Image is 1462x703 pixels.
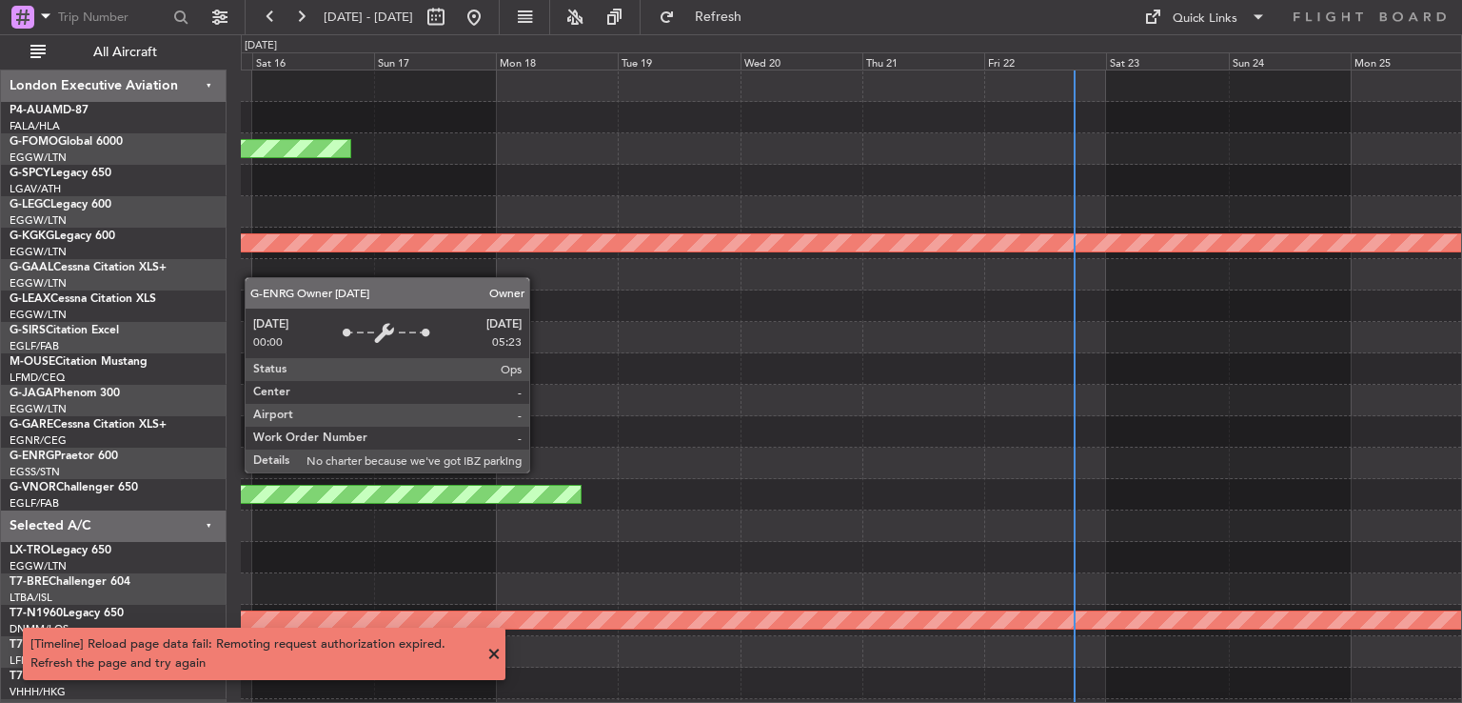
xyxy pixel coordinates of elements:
span: G-SIRS [10,325,46,336]
span: G-GARE [10,419,53,431]
span: G-GAAL [10,262,53,273]
a: M-OUSECitation Mustang [10,356,148,368]
a: EGGW/LTN [10,559,67,573]
span: LX-TRO [10,545,50,556]
div: Sat 16 [252,52,374,70]
div: Thu 21 [862,52,984,70]
a: G-ENRGPraetor 600 [10,451,118,462]
span: T7-BRE [10,576,49,588]
a: G-SIRSCitation Excel [10,325,119,336]
a: G-LEGCLegacy 600 [10,199,111,211]
a: G-SPCYLegacy 650 [10,168,111,179]
span: Refresh [679,10,759,24]
a: G-KGKGLegacy 600 [10,231,115,242]
a: LFMD/CEQ [10,371,65,385]
div: [DATE] [245,38,277,54]
a: G-LEAXCessna Citation XLS [10,293,156,305]
a: EGLF/FAB [10,339,59,353]
a: LGAV/ATH [10,182,61,196]
input: Trip Number [58,3,168,31]
span: G-JAGA [10,388,53,399]
span: G-LEGC [10,199,50,211]
span: [DATE] - [DATE] [324,9,413,26]
a: G-GAALCessna Citation XLS+ [10,262,167,273]
a: T7-BREChallenger 604 [10,576,130,588]
span: All Aircraft [49,46,201,59]
a: EGGW/LTN [10,276,67,291]
span: G-FOMO [10,136,58,148]
a: LTBA/ISL [10,591,52,605]
a: EGGW/LTN [10,245,67,259]
span: G-LEAX [10,293,50,305]
a: EGGW/LTN [10,151,67,165]
span: G-ENRG [10,451,54,462]
div: Wed 20 [741,52,862,70]
a: FALA/HLA [10,119,60,133]
div: Sun 17 [374,52,496,70]
a: G-GARECessna Citation XLS+ [10,419,167,431]
span: G-KGKG [10,231,54,242]
a: LX-TROLegacy 650 [10,545,111,556]
a: EGSS/STN [10,465,60,479]
a: G-VNORChallenger 650 [10,482,138,493]
div: Sat 23 [1106,52,1228,70]
a: EGGW/LTN [10,213,67,228]
span: P4-AUA [10,105,52,116]
div: Sun 24 [1229,52,1351,70]
button: All Aircraft [21,37,207,68]
div: Fri 22 [984,52,1106,70]
a: P4-AUAMD-87 [10,105,89,116]
div: [Timeline] Reload page data fail: Remoting request authorization expired. Refresh the page and tr... [30,635,477,673]
span: G-VNOR [10,482,56,493]
a: EGNR/CEG [10,433,67,448]
a: EGGW/LTN [10,308,67,322]
a: G-FOMOGlobal 6000 [10,136,123,148]
a: EGGW/LTN [10,402,67,416]
div: Quick Links [1173,10,1237,29]
a: EGLF/FAB [10,496,59,511]
div: Mon 18 [496,52,618,70]
div: Tue 19 [618,52,740,70]
span: M-OUSE [10,356,55,368]
button: Quick Links [1135,2,1275,32]
a: G-JAGAPhenom 300 [10,388,120,399]
button: Refresh [650,2,764,32]
span: G-SPCY [10,168,50,179]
